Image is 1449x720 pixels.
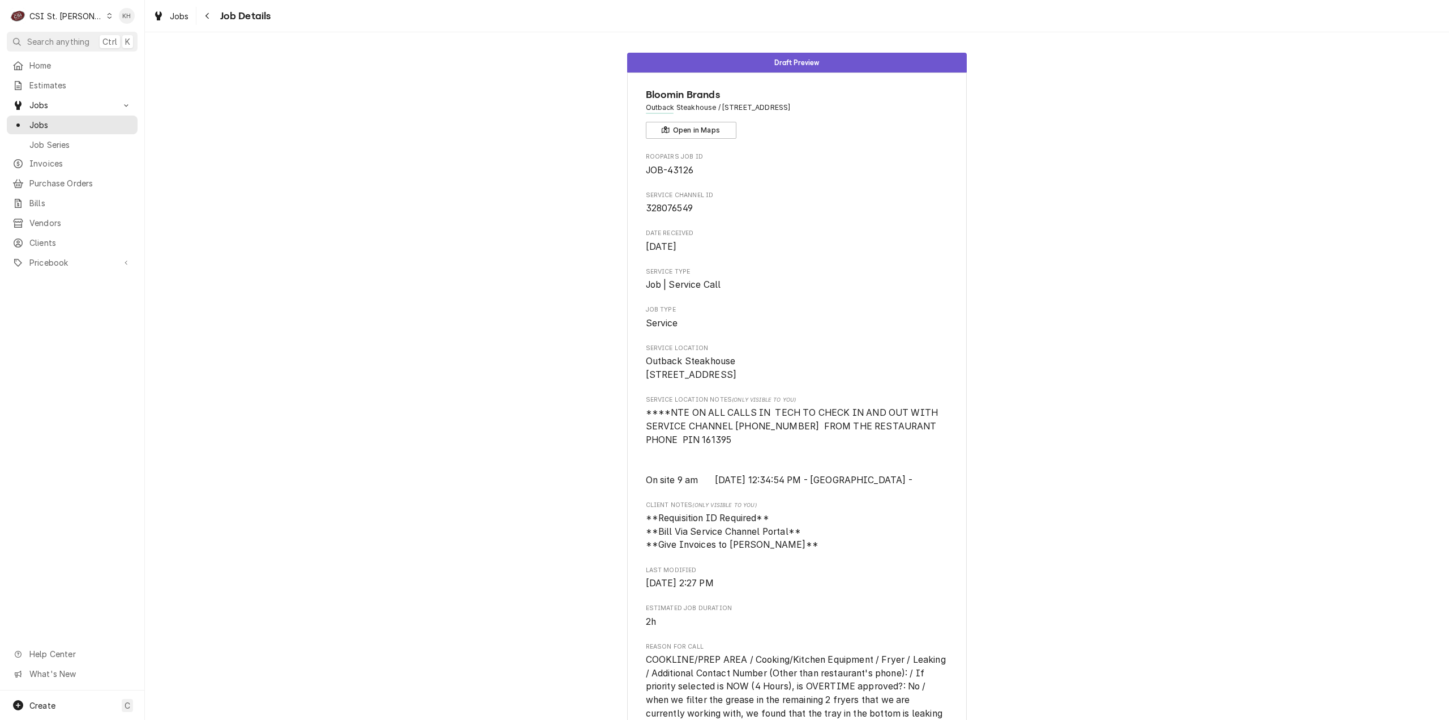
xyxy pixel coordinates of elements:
[646,278,949,292] span: Service Type
[646,202,949,215] span: Service Channel ID
[646,642,949,651] span: Reason For Call
[646,279,721,290] span: Job | Service Call
[7,253,138,272] a: Go to Pricebook
[646,577,949,590] span: Last Modified
[646,566,949,590] div: Last Modified
[732,397,796,403] span: (Only Visible to You)
[646,267,949,276] span: Service Type
[7,214,138,232] a: Vendors
[646,615,949,629] span: Estimated Job Duration
[646,395,949,487] div: [object Object]
[7,194,138,212] a: Bills
[646,318,678,329] span: Service
[646,241,677,252] span: [DATE]
[646,566,949,575] span: Last Modified
[217,8,271,24] span: Job Details
[29,197,132,209] span: Bills
[646,501,949,552] div: [object Object]
[646,406,949,487] span: [object Object]
[646,356,737,380] span: Outback Steakhouse [STREET_ADDRESS]
[7,174,138,193] a: Purchase Orders
[199,7,217,25] button: Navigate back
[646,203,693,214] span: 328076549
[646,267,949,292] div: Service Type
[27,36,89,48] span: Search anything
[646,512,949,552] span: [object Object]
[7,32,138,52] button: Search anythingCtrlK
[119,8,135,24] div: Kelsey Hetlage's Avatar
[646,103,949,113] span: Address
[29,648,131,660] span: Help Center
[148,7,194,25] a: Jobs
[646,165,693,176] span: JOB-43126
[646,355,949,381] span: Service Location
[646,152,949,161] span: Roopairs Job ID
[646,616,656,627] span: 2h
[646,240,949,254] span: Date Received
[29,119,132,131] span: Jobs
[7,135,138,154] a: Job Series
[646,152,949,177] div: Roopairs Job ID
[646,122,736,139] button: Open in Maps
[646,604,949,628] div: Estimated Job Duration
[7,76,138,95] a: Estimates
[7,116,138,134] a: Jobs
[646,344,949,382] div: Service Location
[29,668,131,680] span: What's New
[29,217,132,229] span: Vendors
[646,501,949,510] span: Client Notes
[29,157,132,169] span: Invoices
[646,191,949,215] div: Service Channel ID
[646,191,949,200] span: Service Channel ID
[10,8,26,24] div: C
[29,99,115,111] span: Jobs
[29,237,132,249] span: Clients
[29,257,115,269] span: Pricebook
[7,233,138,252] a: Clients
[7,56,138,75] a: Home
[29,10,103,22] div: CSI St. [PERSON_NAME]
[125,700,130,712] span: C
[29,59,132,71] span: Home
[646,305,949,330] div: Job Type
[29,139,132,151] span: Job Series
[646,164,949,177] span: Roopairs Job ID
[692,502,756,508] span: (Only Visible to You)
[646,305,949,314] span: Job Type
[10,8,26,24] div: CSI St. Louis's Avatar
[646,604,949,613] span: Estimated Job Duration
[646,87,949,139] div: Client Information
[646,87,949,103] span: Name
[7,96,138,114] a: Go to Jobs
[170,10,189,22] span: Jobs
[646,344,949,353] span: Service Location
[627,53,967,73] div: Status
[102,36,117,48] span: Ctrl
[646,317,949,330] span: Job Type
[774,59,819,66] span: Draft Preview
[646,229,949,253] div: Date Received
[646,513,818,550] span: **Requisition ID Required** **Bill Via Service Channel Portal** **Give Invoices to [PERSON_NAME]**
[7,154,138,173] a: Invoices
[646,229,949,238] span: Date Received
[29,701,55,710] span: Create
[29,79,132,91] span: Estimates
[7,645,138,663] a: Go to Help Center
[7,664,138,683] a: Go to What's New
[646,395,949,404] span: Service Location Notes
[125,36,130,48] span: K
[29,177,132,189] span: Purchase Orders
[646,578,714,589] span: [DATE] 2:27 PM
[646,407,941,485] span: ****NTE ON ALL CALLS IN TECH TO CHECK IN AND OUT WITH SERVICE CHANNEL [PHONE_NUMBER] FROM THE RES...
[119,8,135,24] div: KH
